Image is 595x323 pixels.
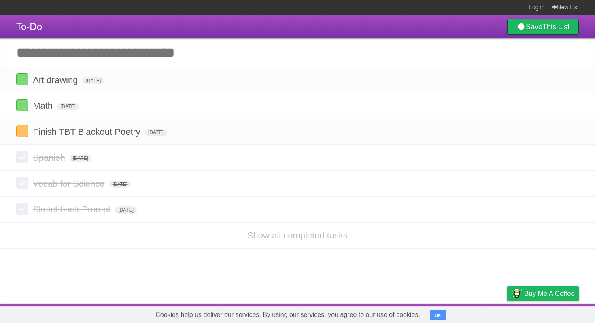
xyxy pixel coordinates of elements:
[247,230,348,240] a: Show all completed tasks
[511,287,522,300] img: Buy me a coffee
[33,75,80,85] span: Art drawing
[33,101,55,111] span: Math
[33,204,113,215] span: Sketchbook Prompt
[507,286,579,301] a: Buy me a coffee
[524,287,575,301] span: Buy me a coffee
[33,127,142,137] span: Finish TBT Blackout Poetry
[528,306,579,321] a: Suggest a feature
[16,73,28,85] label: Done
[57,103,79,110] span: [DATE]
[16,151,28,163] label: Done
[16,177,28,189] label: Done
[70,155,91,162] span: [DATE]
[426,306,459,321] a: Developers
[33,178,106,189] span: Vocab for Science
[16,125,28,137] label: Done
[109,181,131,188] span: [DATE]
[16,203,28,215] label: Done
[33,153,67,163] span: Spanish
[399,306,416,321] a: About
[16,21,42,32] span: To-Do
[542,23,569,31] b: This List
[16,99,28,111] label: Done
[147,307,428,323] span: Cookies help us deliver our services. By using our services, you agree to our use of cookies.
[115,206,137,214] span: [DATE]
[430,310,446,320] button: OK
[145,129,167,136] span: [DATE]
[469,306,487,321] a: Terms
[497,306,518,321] a: Privacy
[83,77,104,84] span: [DATE]
[507,19,579,35] a: SaveThis List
